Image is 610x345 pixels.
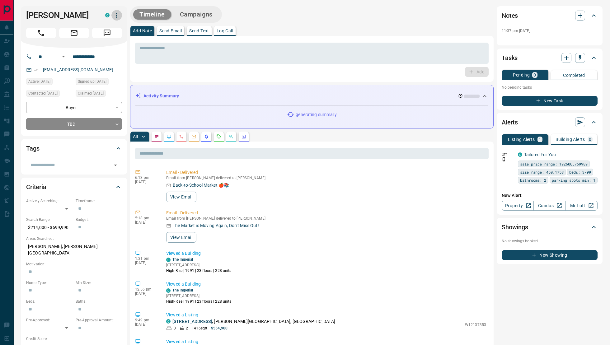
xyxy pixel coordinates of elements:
[26,317,73,323] p: Pre-Approved:
[133,29,152,33] p: Add Note
[78,78,106,85] span: Signed up [DATE]
[556,137,585,142] p: Building Alerts
[135,261,157,265] p: [DATE]
[26,141,122,156] div: Tags
[191,134,196,139] svg: Emails
[502,201,534,211] a: Property
[154,134,159,139] svg: Notes
[26,118,122,130] div: TBD
[76,198,122,204] p: Timeframe:
[26,236,122,241] p: Areas Searched:
[166,268,232,273] p: High-Rise | 1991 | 23 floors | 228 units
[135,318,157,322] p: 9:49 pm
[502,29,530,33] p: 11:37 pm [DATE]
[172,319,212,324] a: [STREET_ADDRESS]
[135,90,488,102] div: Activity Summary
[502,192,598,199] p: New Alert:
[78,90,104,96] span: Claimed [DATE]
[174,325,176,331] p: 3
[166,192,196,202] button: View Email
[539,137,541,142] p: 1
[186,325,188,331] p: 2
[569,169,591,175] span: beds: 3-99
[520,169,564,175] span: size range: 450,1758
[502,53,518,63] h2: Tasks
[502,117,518,127] h2: Alerts
[520,177,546,183] span: bathrooms: 2
[524,152,556,157] a: Tailored For You
[60,53,67,60] button: Open
[76,90,122,99] div: Tue Jun 24 2025
[563,73,585,77] p: Completed
[502,35,598,41] p: -
[552,177,595,183] span: parking spots min: 1
[135,216,157,220] p: 5:18 pm
[533,73,536,77] p: 0
[204,134,209,139] svg: Listing Alerts
[241,134,246,139] svg: Agent Actions
[513,73,530,77] p: Pending
[520,161,588,167] span: sale price range: 192600,769989
[189,29,209,33] p: Send Text
[135,220,157,225] p: [DATE]
[502,8,598,23] div: Notes
[518,152,522,157] div: condos.ca
[92,28,122,38] span: Message
[216,134,221,139] svg: Requests
[502,220,598,235] div: Showings
[166,319,171,324] div: condos.ca
[26,336,122,342] p: Credit Score:
[26,198,73,204] p: Actively Searching:
[502,222,528,232] h2: Showings
[105,13,110,17] div: condos.ca
[589,137,591,142] p: 0
[59,28,89,38] span: Email
[173,182,229,189] p: Back-to-School Market 🍎📚
[111,161,120,170] button: Open
[135,287,157,291] p: 12:56 pm
[28,78,50,85] span: Active [DATE]
[76,217,122,222] p: Budget:
[26,78,73,87] div: Thu Jul 24 2025
[502,50,598,65] div: Tasks
[166,169,486,176] p: Email - Delivered
[26,217,73,222] p: Search Range:
[26,299,73,304] p: Beds:
[166,288,171,293] div: condos.ca
[502,115,598,130] div: Alerts
[166,281,486,287] p: Viewed a Building
[229,134,234,139] svg: Opportunities
[26,182,46,192] h2: Criteria
[508,137,535,142] p: Listing Alerts
[173,222,259,229] p: The Market is Moving Again, Don’t Miss Out!
[43,67,113,72] a: [EMAIL_ADDRESS][DOMAIN_NAME]
[172,318,335,325] p: , [PERSON_NAME][GEOGRAPHIC_DATA], [GEOGRAPHIC_DATA]
[172,288,193,292] a: The Imperial
[172,257,193,262] a: The Imperial
[465,322,486,328] p: W12137353
[26,10,96,20] h1: [PERSON_NAME]
[26,102,122,113] div: Buyer
[26,28,56,38] span: Call
[26,222,73,233] p: $214,000 - $699,990
[26,280,73,286] p: Home Type:
[533,201,565,211] a: Condos
[166,338,486,345] p: Viewed a Listing
[135,175,157,180] p: 6:13 pm
[502,152,514,157] p: Off
[166,232,196,243] button: View Email
[502,96,598,106] button: New Task
[502,83,598,92] p: No pending tasks
[166,312,486,318] p: Viewed a Listing
[211,325,228,331] p: $554,900
[159,29,182,33] p: Send Email
[296,111,336,118] p: generating summary
[26,241,122,258] p: [PERSON_NAME], [PERSON_NAME][GEOGRAPHIC_DATA]
[166,176,486,180] p: Email from [PERSON_NAME] delivered to [PERSON_NAME]
[217,29,233,33] p: Log Call
[26,179,122,194] div: Criteria
[166,210,486,216] p: Email - Delivered
[166,262,232,268] p: [STREET_ADDRESS]
[502,11,518,21] h2: Notes
[135,322,157,327] p: [DATE]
